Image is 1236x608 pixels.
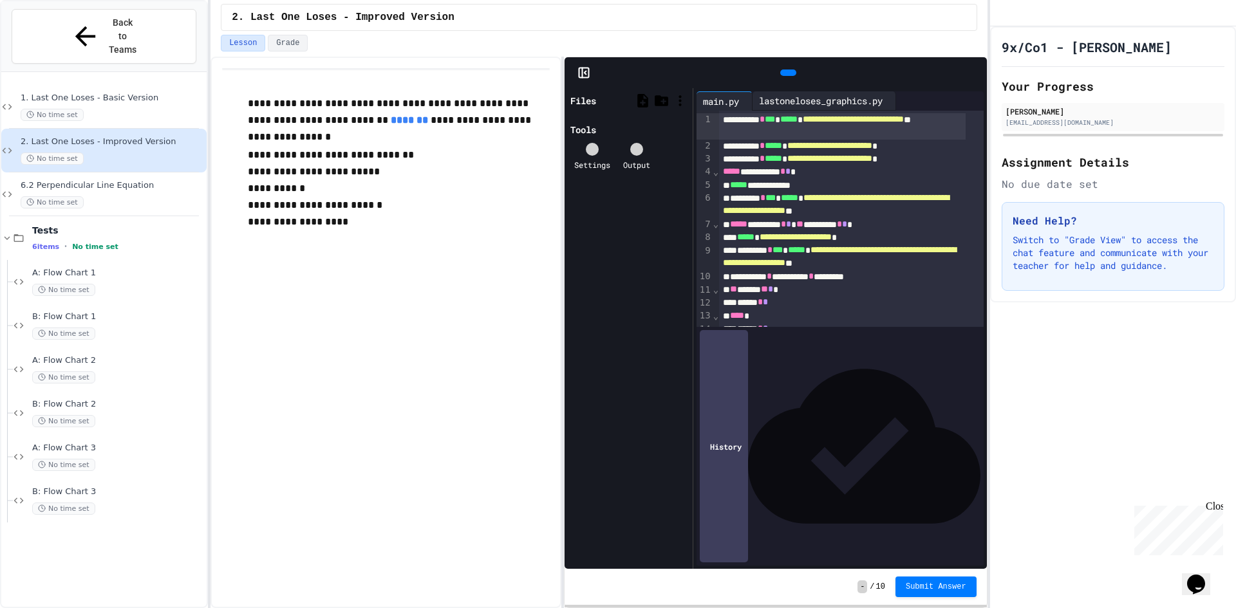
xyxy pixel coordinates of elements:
[1182,557,1223,595] iframe: chat widget
[1002,38,1172,56] h1: 9x/Co1 - [PERSON_NAME]
[697,218,713,231] div: 7
[876,582,885,592] span: 10
[574,159,610,170] div: Settings
[697,284,713,297] div: 11
[1002,153,1224,171] h2: Assignment Details
[697,113,713,140] div: 1
[268,35,308,51] button: Grade
[21,93,204,104] span: 1. Last One Loses - Basic Version
[32,284,95,296] span: No time set
[1002,176,1224,192] div: No due date set
[623,159,650,170] div: Output
[5,5,89,82] div: Chat with us now!Close
[32,268,204,279] span: A: Flow Chart 1
[870,582,874,592] span: /
[32,355,204,366] span: A: Flow Chart 2
[697,297,713,309] div: 12
[32,243,59,251] span: 6 items
[1013,213,1213,228] h3: Need Help?
[906,582,966,592] span: Submit Answer
[64,241,67,252] span: •
[21,152,84,165] span: No time set
[108,16,138,57] span: Back to Teams
[21,136,204,147] span: 2. Last One Loses - Improved Version
[1006,106,1221,117] div: [PERSON_NAME]
[697,165,713,178] div: 4
[753,91,896,111] div: lastoneloses_graphics.py
[697,270,713,283] div: 10
[697,244,713,271] div: 9
[713,311,719,321] span: Fold line
[32,371,95,383] span: No time set
[32,311,204,322] span: B: Flow Chart 1
[32,399,204,410] span: B: Flow Chart 2
[21,180,204,191] span: 6.2 Perpendicular Line Equation
[570,94,596,107] div: Files
[32,486,204,497] span: B: Flow Chart 3
[697,309,713,322] div: 13
[753,94,889,107] div: lastoneloses_graphics.py
[713,284,719,295] span: Fold line
[857,580,867,593] span: -
[32,327,95,340] span: No time set
[713,167,719,177] span: Fold line
[1013,234,1213,272] p: Switch to "Grade View" to access the chat feature and communicate with your teacher for help and ...
[697,192,713,218] div: 6
[697,323,713,336] div: 14
[697,231,713,244] div: 8
[32,443,204,454] span: A: Flow Chart 3
[697,95,745,108] div: main.py
[1129,501,1223,555] iframe: chat widget
[32,225,204,236] span: Tests
[21,196,84,208] span: No time set
[697,152,713,165] div: 3
[221,35,265,51] button: Lesson
[12,9,196,64] button: Back to Teams
[32,415,95,427] span: No time set
[700,330,748,562] div: History
[1006,118,1221,127] div: [EMAIL_ADDRESS][DOMAIN_NAME]
[72,243,118,251] span: No time set
[697,140,713,152] div: 2
[232,10,454,25] span: 2. Last One Loses - Improved Version
[570,123,596,136] div: Tools
[697,91,753,111] div: main.py
[1002,77,1224,95] h2: Your Progress
[32,502,95,515] span: No time set
[21,109,84,121] span: No time set
[895,576,977,597] button: Submit Answer
[697,179,713,192] div: 5
[32,459,95,471] span: No time set
[713,219,719,229] span: Fold line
